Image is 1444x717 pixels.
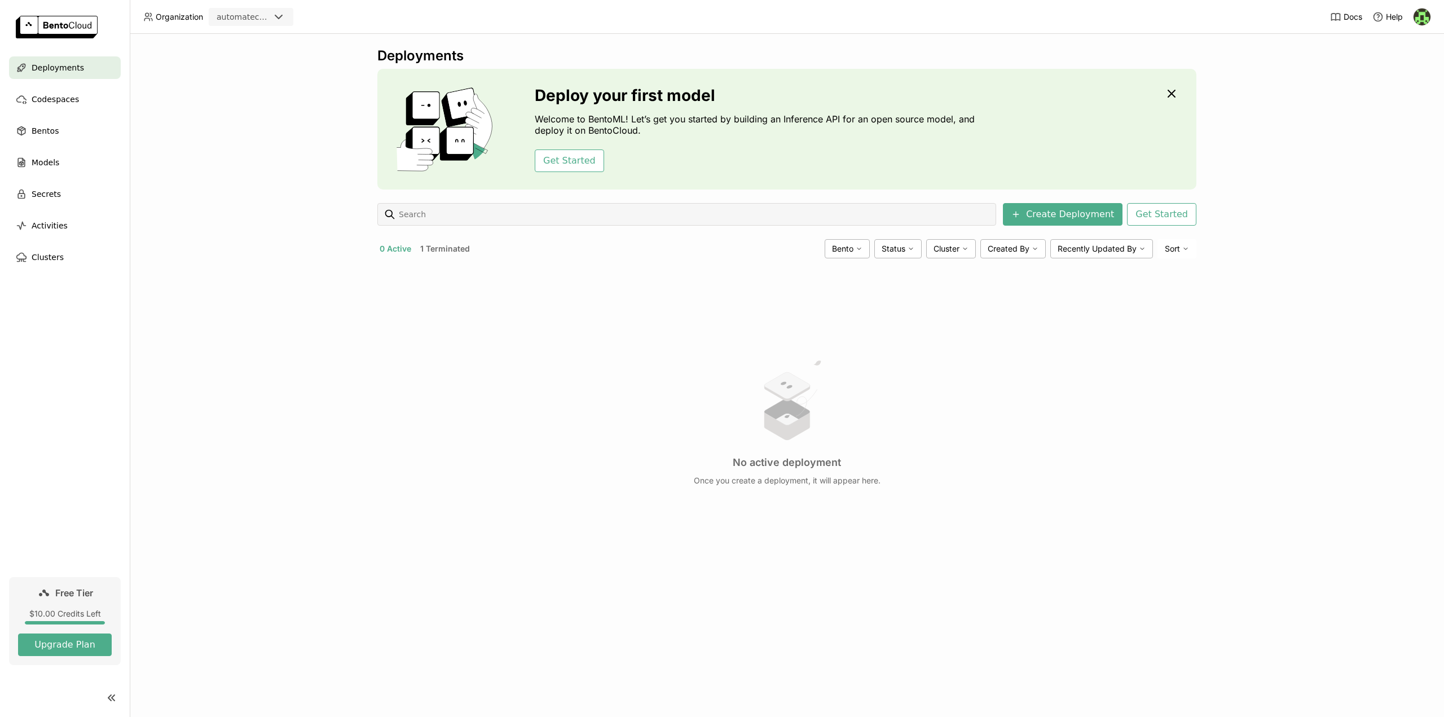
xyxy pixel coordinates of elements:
p: Once you create a deployment, it will appear here. [694,476,881,486]
a: Secrets [9,183,121,205]
a: Activities [9,214,121,237]
img: cover onboarding [386,87,508,171]
a: Codespaces [9,88,121,111]
span: Help [1386,12,1403,22]
div: Help [1372,11,1403,23]
span: Cluster [934,244,959,254]
span: Bento [832,244,853,254]
button: Upgrade Plan [18,634,112,656]
span: Bentos [32,124,59,138]
span: Docs [1344,12,1362,22]
div: automatechrobotik [217,11,270,23]
span: Sort [1165,244,1180,254]
a: Clusters [9,246,121,269]
div: $10.00 Credits Left [18,609,112,619]
a: Free Tier$10.00 Credits LeftUpgrade Plan [9,577,121,665]
div: Deployments [377,47,1196,64]
h3: Deploy your first model [535,86,980,104]
span: Free Tier [55,587,93,599]
button: Get Started [1127,203,1196,226]
span: Created By [988,244,1029,254]
a: Deployments [9,56,121,79]
p: Welcome to BentoML! Let’s get you started by building an Inference API for an open source model, ... [535,113,980,136]
span: Codespaces [32,93,79,106]
div: Recently Updated By [1050,239,1153,258]
div: Status [874,239,922,258]
span: Models [32,156,59,169]
span: Activities [32,219,68,232]
button: Create Deployment [1003,203,1122,226]
span: Organization [156,12,203,22]
button: Get Started [535,149,604,172]
a: Models [9,151,121,174]
span: Deployments [32,61,84,74]
img: logo [16,16,98,38]
div: Sort [1157,239,1196,258]
span: Status [882,244,905,254]
span: Secrets [32,187,61,201]
button: 0 Active [377,241,413,256]
div: Created By [980,239,1046,258]
span: Clusters [32,250,64,264]
button: 1 Terminated [418,241,472,256]
img: Maxime Gagné [1414,8,1430,25]
h3: No active deployment [733,456,841,469]
input: Selected automatechrobotik. [271,12,272,23]
img: no results [745,358,829,443]
a: Docs [1330,11,1362,23]
input: Search [398,205,992,223]
div: Cluster [926,239,976,258]
span: Recently Updated By [1058,244,1137,254]
div: Bento [825,239,870,258]
a: Bentos [9,120,121,142]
